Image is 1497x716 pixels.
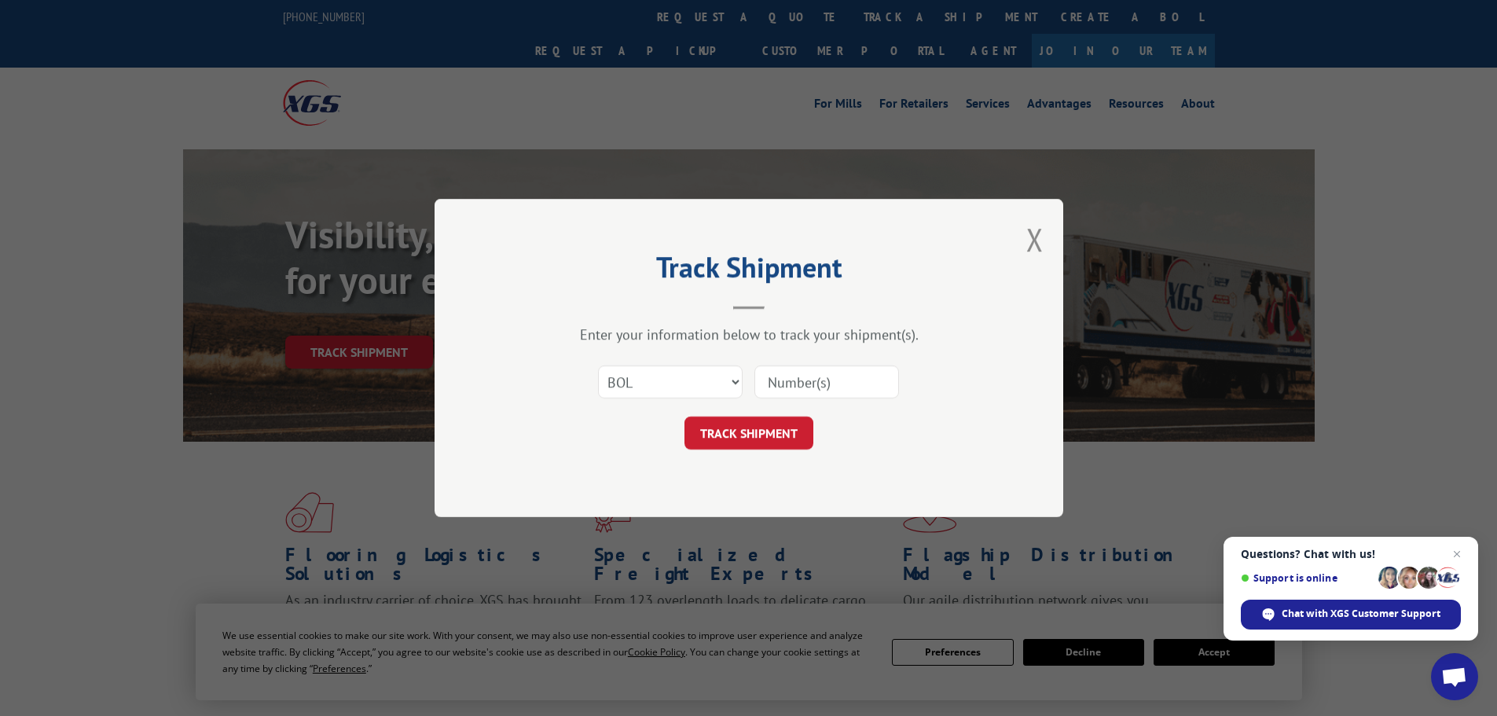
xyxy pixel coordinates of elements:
[1447,545,1466,564] span: Close chat
[1241,548,1461,560] span: Questions? Chat with us!
[754,365,899,398] input: Number(s)
[1026,218,1044,260] button: Close modal
[1241,572,1373,584] span: Support is online
[1431,653,1478,700] div: Open chat
[1241,600,1461,630] div: Chat with XGS Customer Support
[684,417,813,450] button: TRACK SHIPMENT
[1282,607,1440,621] span: Chat with XGS Customer Support
[513,256,985,286] h2: Track Shipment
[513,325,985,343] div: Enter your information below to track your shipment(s).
